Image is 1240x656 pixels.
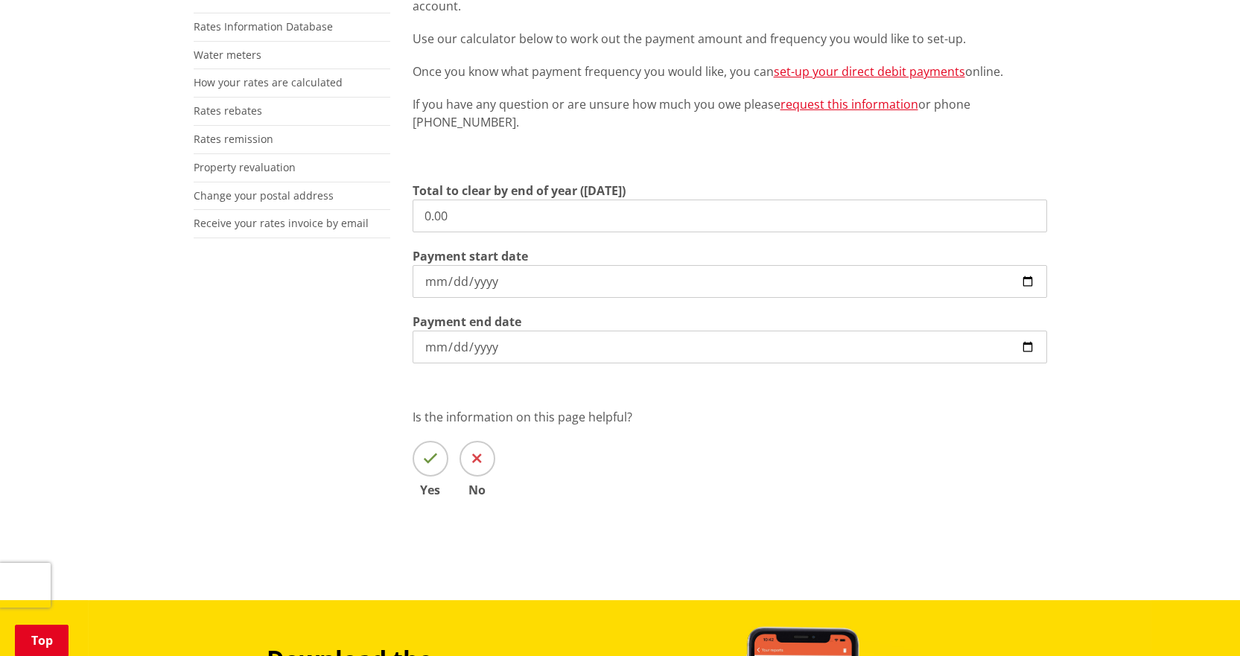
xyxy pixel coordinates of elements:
[194,216,369,230] a: Receive your rates invoice by email
[194,160,296,174] a: Property revaluation
[413,95,1047,131] p: If you have any question or are unsure how much you owe please or phone [PHONE_NUMBER].
[15,625,69,656] a: Top
[460,484,495,496] span: No
[413,247,528,265] label: Payment start date
[413,63,1047,80] p: Once you know what payment frequency you would like, you can online.
[413,484,448,496] span: Yes
[1171,593,1225,647] iframe: Messenger Launcher
[194,48,261,62] a: Water meters
[194,132,273,146] a: Rates remission
[194,104,262,118] a: Rates rebates
[194,188,334,203] a: Change your postal address
[413,182,626,200] label: Total to clear by end of year ([DATE])
[774,63,965,80] a: set-up your direct debit payments
[413,408,1047,426] p: Is the information on this page helpful?
[413,30,1047,48] p: Use our calculator below to work out the payment amount and frequency you would like to set-up.
[413,313,521,331] label: Payment end date
[780,96,918,112] a: request this information
[194,75,343,89] a: How your rates are calculated
[194,19,333,34] a: Rates Information Database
